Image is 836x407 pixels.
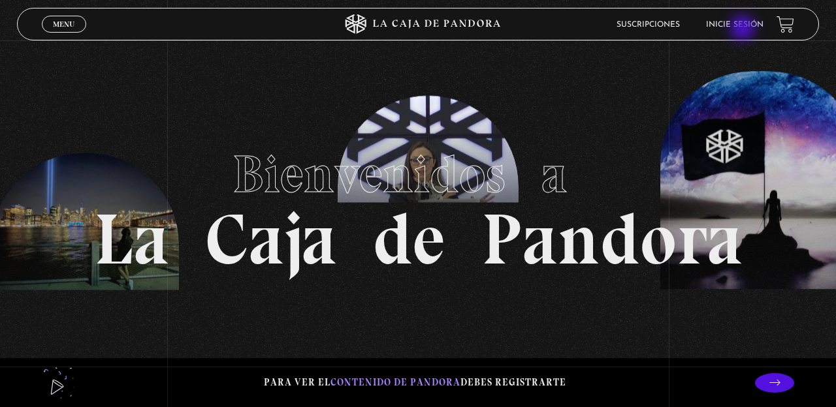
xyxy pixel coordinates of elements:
[330,376,460,388] span: contenido de Pandora
[94,132,743,275] h1: La Caja de Pandora
[264,374,566,391] p: Para ver el debes registrarte
[777,16,794,33] a: View your shopping cart
[233,143,603,205] span: Bienvenidos a
[617,21,680,29] a: Suscripciones
[49,31,80,40] span: Cerrar
[706,21,764,29] a: Inicie sesión
[53,20,74,28] span: Menu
